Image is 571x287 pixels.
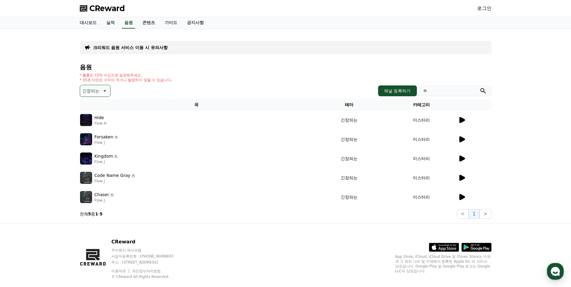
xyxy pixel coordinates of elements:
[55,200,62,205] span: 대화
[80,211,103,217] p: 전체 중 -
[160,17,182,29] a: 가이드
[385,110,458,130] td: 미스터리
[313,110,385,130] td: 긴장되는
[111,238,185,245] p: CReward
[385,149,458,168] td: 미스터리
[457,209,469,219] button: <
[75,17,101,29] a: 대시보드
[78,191,116,206] a: 설정
[95,134,113,140] p: Forsaken
[93,200,100,205] span: 설정
[80,153,92,165] img: music
[313,130,385,149] td: 긴장되는
[95,198,115,203] p: Flow J
[95,159,119,164] p: Flow J
[80,191,92,203] img: music
[477,5,492,12] a: 로그인
[95,121,107,126] p: Flow H
[385,168,458,187] td: 미스터리
[95,115,104,121] p: Hide
[313,168,385,187] td: 긴장되는
[111,248,185,253] p: 주식회사 와이피랩
[2,191,40,206] a: 홈
[80,73,172,78] p: * 볼륨은 15% 이상으로 설정해주세요.
[80,78,172,82] p: * 35초 미만은 수익이 적거나 발생하지 않을 수 있습니다.
[95,179,136,184] p: Flow J
[385,130,458,149] td: 미스터리
[111,254,185,259] p: 사업자등록번호 : [PHONE_NUMBER]
[88,211,91,216] strong: 5
[101,17,119,29] a: 실적
[80,133,92,145] img: music
[80,64,492,70] h4: 음원
[313,187,385,207] td: 긴장되는
[132,269,161,273] a: 개인정보처리방침
[100,211,103,216] strong: 5
[95,172,131,179] p: Code Name Gray
[313,149,385,168] td: 긴장되는
[80,172,92,184] img: music
[89,4,125,13] span: CReward
[95,153,113,159] p: Kingdom
[313,99,385,110] th: 테마
[385,99,458,110] th: 카테고리
[111,274,185,279] p: © CReward All Rights Reserved.
[80,4,125,13] a: CReward
[111,269,130,273] a: 이용약관
[80,99,313,110] th: 곡
[80,85,110,97] button: 긴장되는
[19,200,23,205] span: 홈
[95,140,119,145] p: Flow J
[122,17,135,29] a: 음원
[182,17,209,29] a: 공지사항
[395,254,492,273] p: App Store, iCloud, iCloud Drive 및 iTunes Store는 미국과 그 밖의 나라 및 지역에서 등록된 Apple Inc.의 서비스 상표입니다. Goo...
[111,260,185,265] p: 주소 : [STREET_ADDRESS]
[40,191,78,206] a: 대화
[138,17,160,29] a: 콘텐츠
[80,114,92,126] img: music
[469,209,479,219] button: 1
[479,209,491,219] button: >
[95,192,109,198] p: Chaser
[95,211,98,216] strong: 1
[93,45,168,51] a: 크리워드 음원 서비스 이용 시 유의사항
[378,85,417,96] button: 채널 등록하기
[82,87,99,95] p: 긴장되는
[385,187,458,207] td: 미스터리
